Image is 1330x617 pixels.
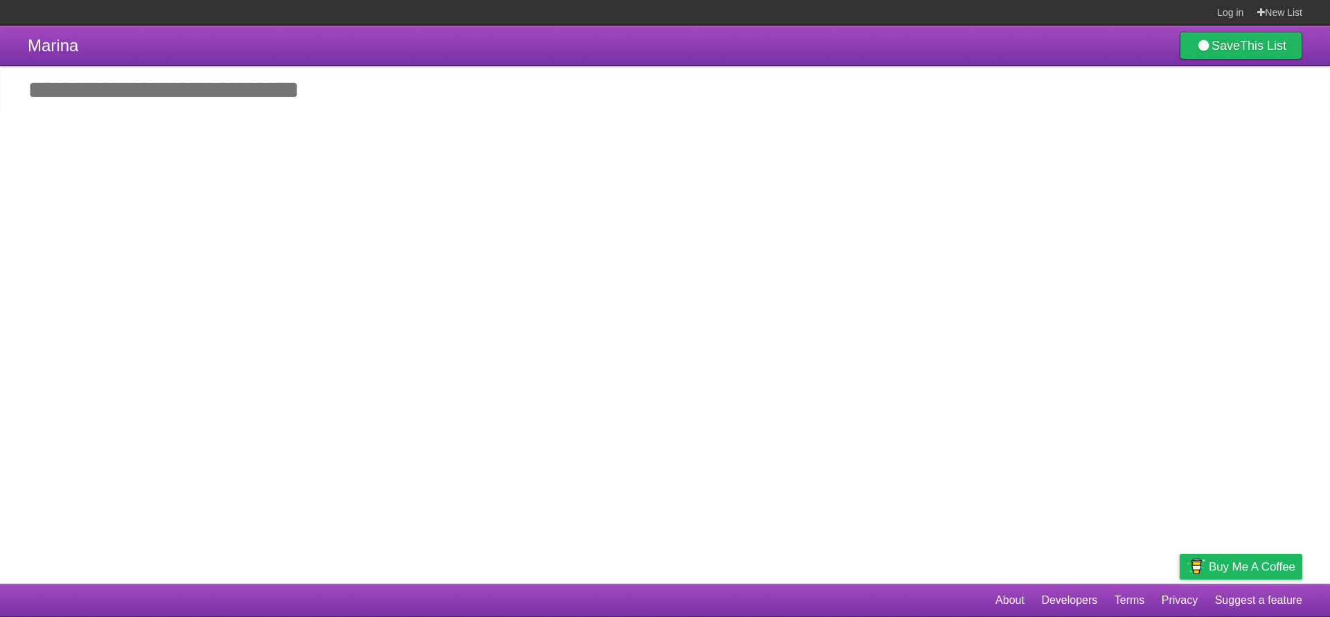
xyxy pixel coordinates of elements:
[1215,587,1302,614] a: Suggest a feature
[1240,39,1286,53] b: This List
[1115,587,1145,614] a: Terms
[1187,555,1205,578] img: Buy me a coffee
[1209,555,1295,579] span: Buy me a coffee
[1180,554,1302,580] a: Buy me a coffee
[1041,587,1097,614] a: Developers
[995,587,1025,614] a: About
[28,36,78,55] span: Marina
[1162,587,1198,614] a: Privacy
[1180,32,1302,60] a: SaveThis List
